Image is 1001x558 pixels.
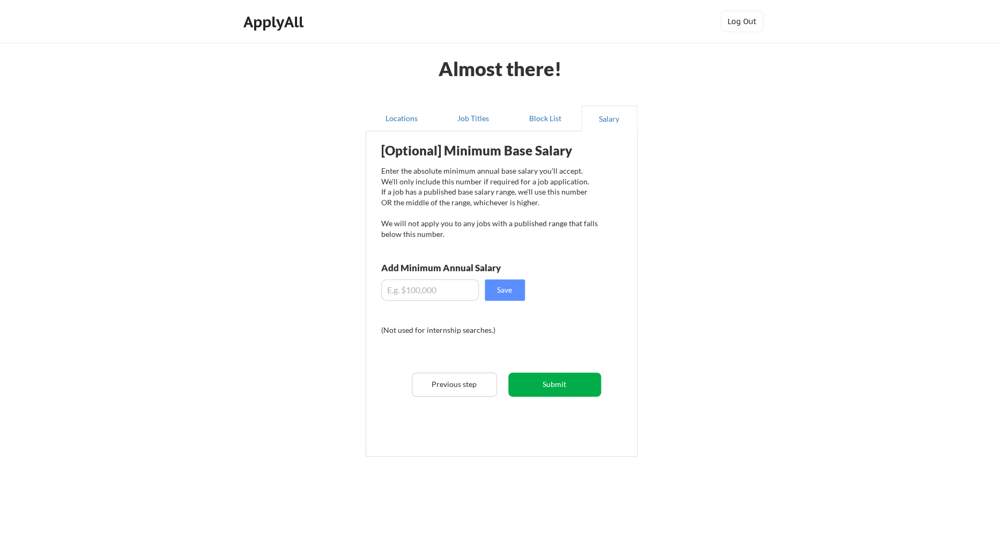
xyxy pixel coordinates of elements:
[412,373,497,397] button: Previous step
[438,106,509,131] button: Job Titles
[508,373,601,397] button: Submit
[381,279,479,301] input: E.g. $100,000
[425,59,575,78] div: Almost there!
[366,106,438,131] button: Locations
[509,106,581,131] button: Block List
[381,144,598,157] div: [Optional] Minimum Base Salary
[381,263,548,272] div: Add Minimum Annual Salary
[581,106,637,131] button: Salary
[243,13,307,31] div: ApplyAll
[381,325,527,336] div: (Not used for internship searches.)
[485,279,525,301] button: Save
[721,11,763,32] button: Log Out
[381,166,598,239] div: Enter the absolute minimum annual base salary you'll accept. We'll only include this number if re...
